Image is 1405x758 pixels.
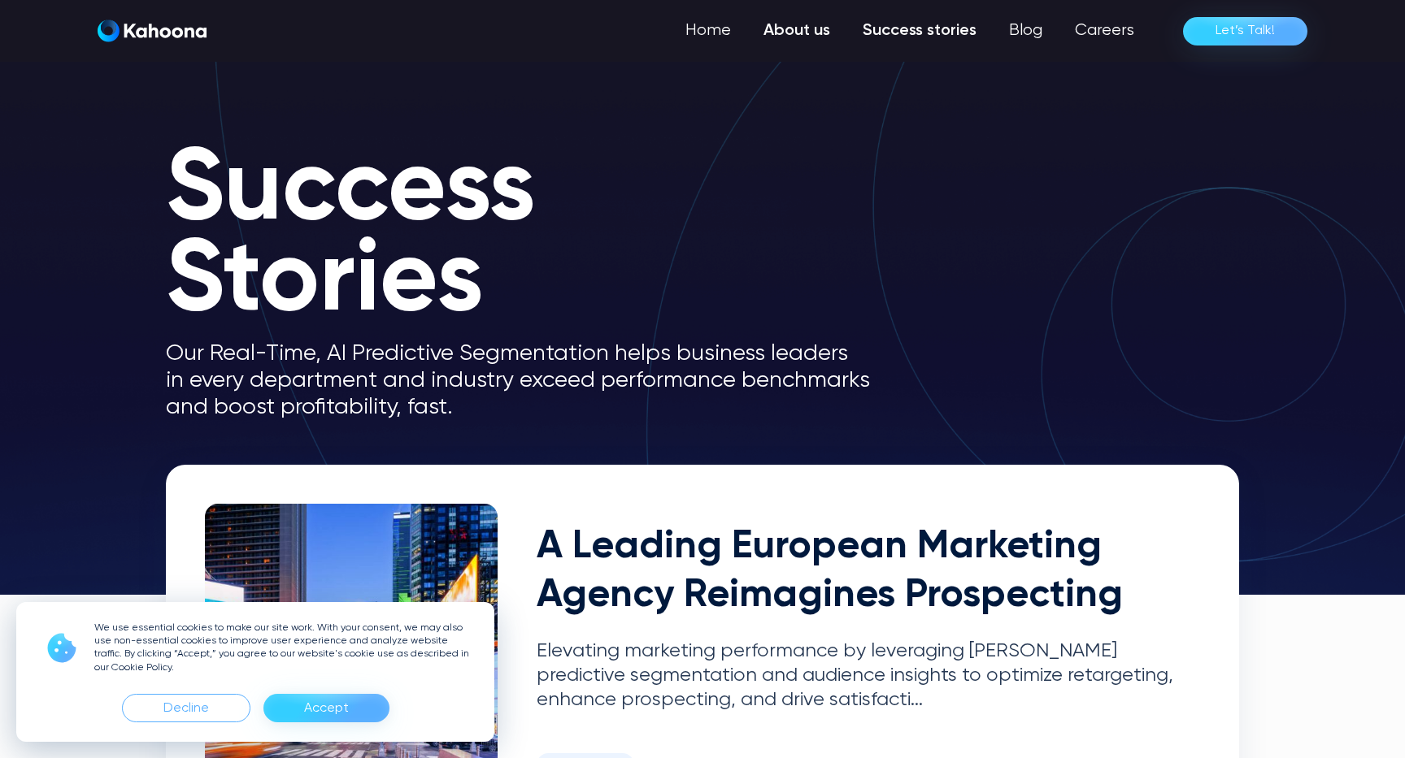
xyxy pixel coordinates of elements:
a: Home [669,15,747,47]
div: Accept [263,694,389,722]
p: Elevating marketing performance by leveraging [PERSON_NAME] predictive segmentation and audience ... [537,639,1200,712]
a: Let’s Talk! [1183,17,1307,45]
p: Our Real-Time, AI Predictive Segmentation helps business leaders in every department and industry... [166,340,898,421]
h1: Success Stories [166,146,898,327]
img: Kahoona logo white [98,19,207,42]
a: Careers [1059,15,1151,47]
a: Blog [993,15,1059,47]
a: Success stories [846,15,993,47]
p: We use essential cookies to make our site work. With your consent, we may also use non-essential ... [94,622,475,674]
a: home [98,19,207,43]
div: Let’s Talk! [1216,18,1275,44]
div: Decline [163,695,209,721]
div: Accept [304,695,349,721]
div: Decline [122,694,250,722]
h2: A Leading European Marketing Agency Reimagines Prospecting [537,523,1200,620]
a: About us [747,15,846,47]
